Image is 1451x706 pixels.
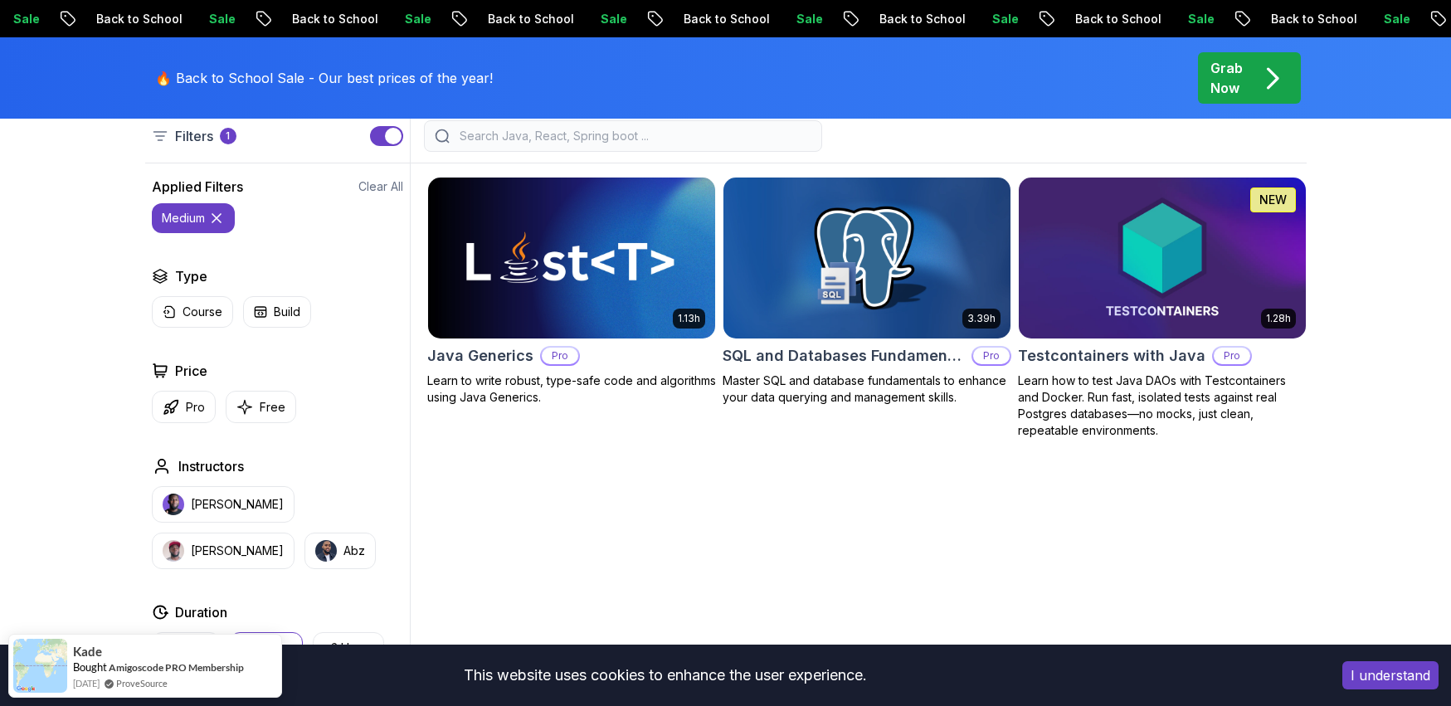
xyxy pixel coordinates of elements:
p: Grab Now [1210,58,1243,98]
h2: Java Generics [427,344,533,368]
img: Testcontainers with Java card [1019,178,1306,338]
button: +3 Hours [313,632,384,664]
p: Back to School [660,11,773,27]
button: instructor imgAbz [304,533,376,569]
button: instructor img[PERSON_NAME] [152,486,295,523]
button: Free [226,391,296,423]
p: Learn to write robust, type-safe code and algorithms using Java Generics. [427,372,716,406]
p: Back to School [1052,11,1165,27]
img: Java Generics card [428,178,715,338]
img: instructor img [163,494,184,515]
a: ProveSource [116,676,168,690]
p: +3 Hours [324,640,373,656]
p: Back to School [856,11,969,27]
p: Back to School [1248,11,1361,27]
p: Back to School [269,11,382,27]
button: 0-1 Hour [152,632,220,664]
p: Build [274,304,300,320]
p: 3.39h [967,312,996,325]
button: Pro [152,391,216,423]
h2: SQL and Databases Fundamentals [723,344,965,368]
img: instructor img [315,540,337,562]
button: Accept cookies [1342,661,1439,689]
button: instructor img[PERSON_NAME] [152,533,295,569]
p: Sale [186,11,239,27]
h2: Type [175,266,207,286]
h2: Applied Filters [152,177,243,197]
p: Sale [1361,11,1414,27]
p: 1 [226,129,230,143]
p: NEW [1259,192,1287,208]
p: medium [162,210,205,226]
img: provesource social proof notification image [13,639,67,693]
p: Free [260,399,285,416]
div: This website uses cookies to enhance the user experience. [12,657,1317,694]
p: Abz [343,543,365,559]
button: Course [152,296,233,328]
button: Build [243,296,311,328]
p: [PERSON_NAME] [191,496,284,513]
a: Testcontainers with Java card1.28hNEWTestcontainers with JavaProLearn how to test Java DAOs with ... [1018,177,1307,439]
button: 1-3 Hours [230,632,303,664]
span: Bought [73,660,107,674]
p: [PERSON_NAME] [191,543,284,559]
p: Pro [542,348,578,364]
a: Java Generics card1.13hJava GenericsProLearn to write robust, type-safe code and algorithms using... [427,177,716,406]
input: Search Java, React, Spring boot ... [456,128,811,144]
button: Clear All [358,178,403,195]
h2: Duration [175,602,227,622]
span: [DATE] [73,676,100,690]
p: Filters [175,126,213,146]
button: medium [152,203,235,233]
p: Course [183,304,222,320]
p: Back to School [465,11,577,27]
p: Master SQL and database fundamentals to enhance your data querying and management skills. [723,372,1011,406]
p: Pro [973,348,1010,364]
p: 1.13h [678,312,700,325]
span: Kade [73,645,102,659]
p: Sale [382,11,435,27]
p: Learn how to test Java DAOs with Testcontainers and Docker. Run fast, isolated tests against real... [1018,372,1307,439]
a: SQL and Databases Fundamentals card3.39hSQL and Databases FundamentalsProMaster SQL and database ... [723,177,1011,406]
a: Amigoscode PRO Membership [109,661,244,674]
img: instructor img [163,540,184,562]
h2: Instructors [178,456,244,476]
p: Pro [186,399,205,416]
p: Sale [773,11,826,27]
h2: Testcontainers with Java [1018,344,1205,368]
p: Sale [577,11,631,27]
img: SQL and Databases Fundamentals card [723,178,1010,338]
h2: Price [175,361,207,381]
p: 1.28h [1266,312,1291,325]
p: Sale [1165,11,1218,27]
p: 🔥 Back to School Sale - Our best prices of the year! [155,68,493,88]
p: Sale [969,11,1022,27]
p: Back to School [73,11,186,27]
p: Pro [1214,348,1250,364]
